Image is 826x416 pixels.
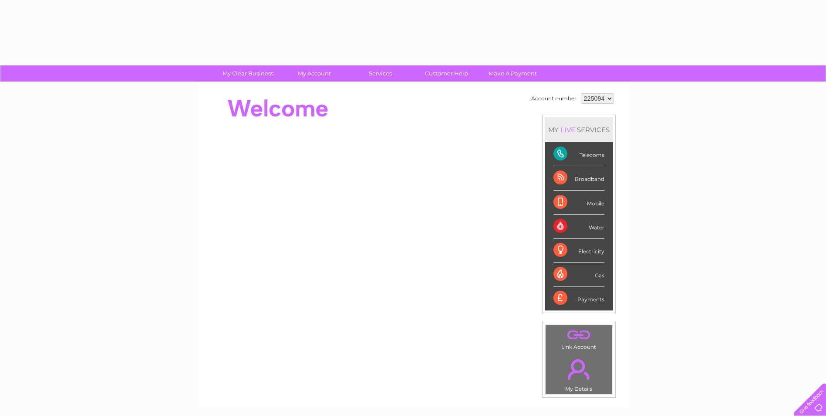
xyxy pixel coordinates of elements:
td: My Details [545,352,613,395]
a: Services [344,65,416,82]
a: My Account [278,65,350,82]
div: MY SERVICES [545,117,613,142]
div: Telecoms [553,142,604,166]
div: Mobile [553,191,604,215]
div: Water [553,215,604,239]
div: LIVE [559,126,577,134]
a: Make A Payment [477,65,549,82]
a: . [548,354,610,385]
div: Payments [553,286,604,310]
div: Broadband [553,166,604,190]
td: Link Account [545,325,613,352]
a: Customer Help [411,65,482,82]
a: . [548,327,610,343]
div: Gas [553,263,604,286]
a: My Clear Business [212,65,284,82]
div: Electricity [553,239,604,263]
td: Account number [529,91,579,106]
